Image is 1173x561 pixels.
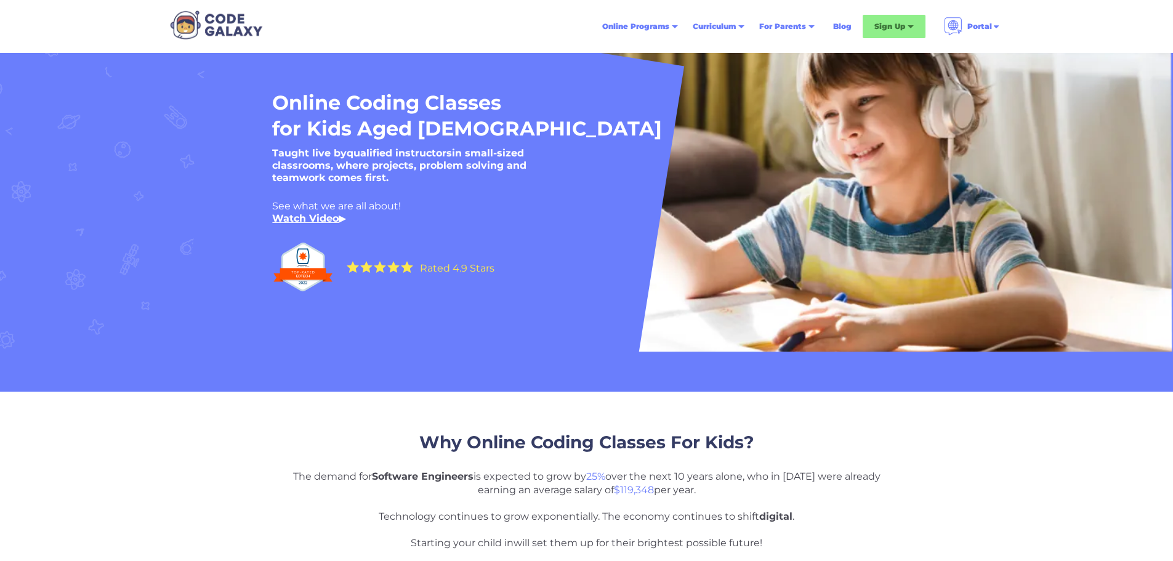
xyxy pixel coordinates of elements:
span: Why Online Coding Classes For Kids? [419,432,754,453]
h1: Online Coding Classes for Kids Aged [DEMOGRAPHIC_DATA] [272,90,804,141]
div: For Parents [759,20,806,33]
a: Watch Video [272,212,339,224]
div: Portal [967,20,992,33]
img: Yellow Star - the Code Galaxy [347,261,359,273]
a: Blog [826,15,859,38]
h5: Taught live by in small-sized classrooms, where projects, problem solving and teamwork comes first. [272,147,580,184]
strong: Software Engineers [372,470,474,482]
div: Sign Up [874,20,905,33]
img: Yellow Star - the Code Galaxy [374,261,386,273]
strong: digital [759,511,792,522]
div: Rated 4.9 Stars [420,264,494,273]
div: See what we are all about! ‍ ▶ [272,200,863,225]
div: Curriculum [693,20,736,33]
div: Online Programs [602,20,669,33]
span: 25% [586,470,605,482]
img: Yellow Star - the Code Galaxy [360,261,373,273]
img: Top Rated edtech company [272,237,334,297]
strong: qualified instructors [347,147,452,159]
p: The demand for is expected to grow by over the next 10 years alone, who in [DATE] were already ea... [285,470,889,550]
img: Yellow Star - the Code Galaxy [387,261,400,273]
img: Yellow Star - the Code Galaxy [401,261,413,273]
span: $119,348 [614,484,654,496]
